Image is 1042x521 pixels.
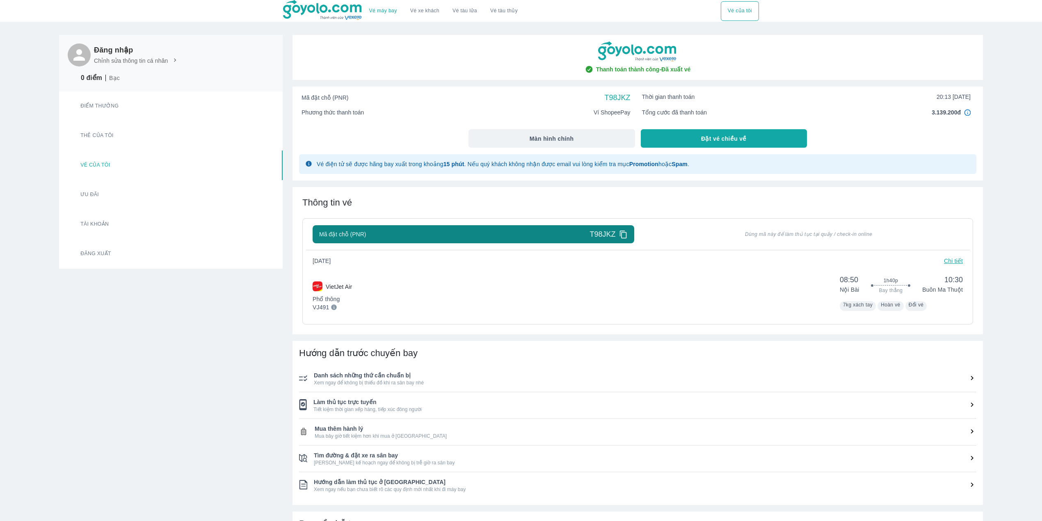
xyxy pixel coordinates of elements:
p: Chi tiết [944,257,963,265]
span: Hướng dẫn trước chuyến bay [299,348,418,358]
button: Đăng xuất [62,239,209,269]
span: Mã đặt chỗ (PNR) [302,94,348,102]
strong: Promotion [629,161,658,167]
span: [PERSON_NAME] kế hoạch ngay để không bị trễ giờ ra sân bay [314,459,976,466]
a: Vé tàu lửa [446,1,484,21]
img: account [68,219,78,229]
span: Tìm đường & đặt xe ra sân bay [314,451,976,459]
span: Tổng cước đã thanh toán [642,108,707,117]
button: Thẻ của tôi [62,121,209,151]
img: ic_checklist [299,480,307,490]
span: Mua thêm hành lý [315,425,976,433]
span: T98JKZ [590,229,616,239]
span: Làm thủ tục trực tuyến [313,398,976,406]
span: Hướng dẫn làm thủ tục ở [GEOGRAPHIC_DATA] [314,478,976,486]
img: goyolo-logo [598,41,678,62]
img: ic_checklist [299,427,308,436]
p: Nội Bài [840,286,859,294]
span: Mã đặt chỗ (PNR) [319,230,366,238]
p: Bạc [109,74,120,82]
span: Xem ngay để không bị thiếu đồ khi ra sân bay nhé [314,379,976,386]
button: Đặt vé chiều về [641,129,807,148]
span: Xem ngay nếu bạn chưa biết rõ các quy định mới nhất khi đi máy bay [314,486,976,493]
span: Tiết kiệm thời gian xếp hàng, tiếp xúc đông người [313,406,976,413]
span: Ví ShopeePay [594,108,631,117]
p: Phổ thông [313,295,352,303]
span: Thông tin vé [302,197,352,208]
span: Dùng mã này để làm thủ tục tại quầy / check-in online [655,231,963,238]
p: VietJet Air [326,283,352,291]
span: Thanh toán thành công - Đã xuất vé [596,65,691,73]
img: logout [68,249,78,259]
img: ic_checklist [299,375,307,382]
p: 0 điểm [81,74,102,82]
span: 7kg xách tay [843,302,873,308]
span: Vé điện tử sẽ được hãng bay xuất trong khoảng . Nếu quý khách không nhận được email vui lòng kiểm... [317,161,689,167]
button: Vé tàu thủy [484,1,524,21]
button: Ưu đãi [62,180,209,210]
img: promotion [68,190,78,200]
span: Danh sách những thứ cần chuẩn bị [314,371,976,379]
span: Đổi vé [909,302,924,308]
img: ticket [68,160,78,170]
div: choose transportation mode [721,1,759,21]
button: Tài khoản [62,210,209,239]
img: star [68,101,78,111]
span: Mua bây giờ tiết kiệm hơn khi mua ở [GEOGRAPHIC_DATA] [315,433,976,439]
img: ic_checklist [299,454,307,462]
p: VJ491 [313,303,329,311]
span: 10:30 [922,275,963,285]
img: glyph [306,161,312,167]
img: star [68,131,78,141]
strong: Spam [672,161,688,167]
span: T98JKZ [605,93,631,103]
span: Đặt vé chiều về [701,135,747,143]
img: check-circle [585,65,593,73]
a: Vé máy bay [369,8,397,14]
span: 3.139.200đ [932,108,961,117]
h6: Đăng nhập [94,45,178,55]
button: Vé của tôi [721,1,759,21]
img: in4 [964,109,971,116]
p: Buôn Ma Thuột [922,286,963,294]
span: 1h40p [884,277,898,284]
button: Vé của tôi [62,151,209,180]
span: Phương thức thanh toán [302,108,364,117]
span: Màn hình chính [530,135,574,143]
strong: 15 phút [443,161,464,167]
span: Hoàn vé [881,302,900,308]
a: Vé xe khách [410,8,439,14]
span: 20:13 [DATE] [937,93,971,101]
button: Màn hình chính [468,129,635,148]
img: star [68,73,78,83]
p: Chỉnh sửa thông tin cá nhân [94,57,168,65]
span: Bay thẳng [879,287,903,294]
span: [DATE] [313,257,337,265]
div: Card thong tin user [59,91,283,269]
span: Thời gian thanh toán [642,93,695,101]
span: 08:50 [840,275,859,285]
button: Điểm thưởng [62,91,209,121]
div: choose transportation mode [363,1,524,21]
img: ic_checklist [299,399,307,410]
